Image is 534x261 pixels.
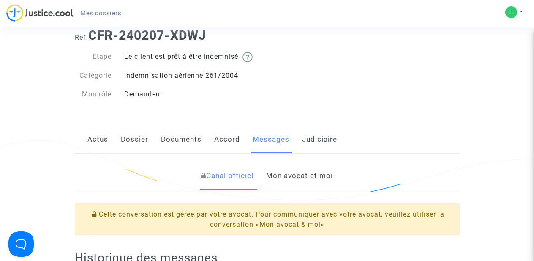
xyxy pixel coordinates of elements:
[118,89,267,99] div: Demandeur
[74,7,128,19] a: Mes dossiers
[80,9,121,17] span: Mes dossiers
[87,126,108,154] a: Actus
[6,4,74,22] img: jc-logo.svg
[121,126,148,154] a: Dossier
[88,28,206,43] b: CFR-240207-XDWJ
[161,126,202,154] a: Documents
[68,52,118,62] div: Etape
[214,126,240,154] a: Accord
[302,126,337,154] a: Judiciaire
[266,162,333,190] a: Mon avocat et moi
[68,89,118,99] div: Mon rôle
[68,71,118,81] div: Catégorie
[8,231,34,257] iframe: Help Scout Beacon - Open
[242,52,253,62] img: help.svg
[201,162,253,190] a: Canal officiel
[75,33,88,41] span: Ref.
[253,126,289,154] a: Messages
[75,203,460,235] div: Cette conversation est gérée par votre avocat. Pour communiquer avec votre avocat, veuillez utili...
[118,71,267,81] div: Indemnisation aérienne 261/2004
[505,6,517,18] img: 62cbc80f18067079f9f2b877cdaabf6c
[118,52,267,62] div: Le client est prêt à être indemnisé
